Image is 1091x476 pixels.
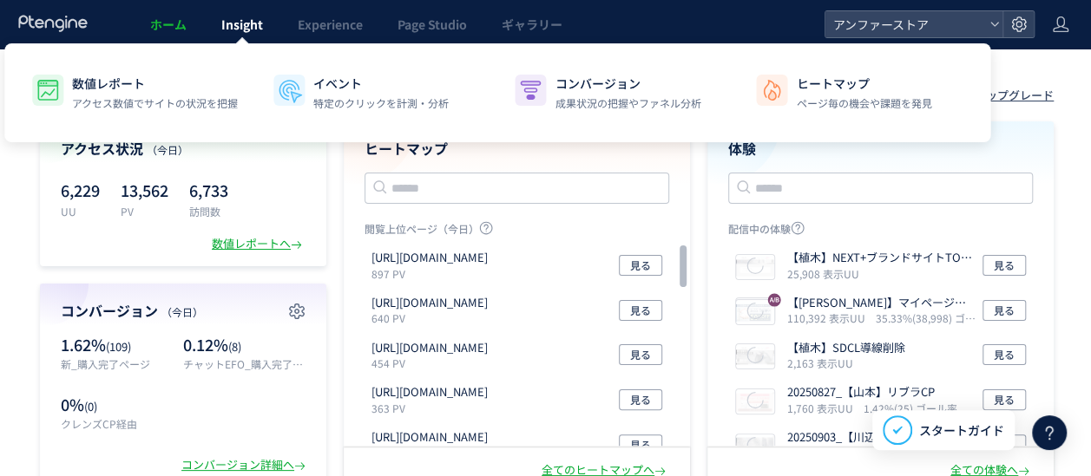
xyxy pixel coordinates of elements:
p: チャットEFO_購入完了ページ [183,356,306,371]
p: 363 PV [371,401,495,415]
span: Insight [221,16,263,33]
button: 見る [619,344,662,365]
button: 見る [619,300,662,321]
div: アップグレード [975,88,1054,104]
button: 見る [619,389,662,410]
span: (0) [84,398,97,414]
div: コンバージョン詳細へ [181,457,309,473]
p: ページ毎の機会や課題を発見 [796,95,931,111]
span: ホーム [150,16,187,33]
span: （今日） [161,304,203,319]
span: （今日） [147,142,188,157]
p: 897 PV [371,266,495,281]
span: アンファーストア [828,11,983,37]
span: Experience [298,16,363,33]
span: 見る [630,255,651,276]
h4: ヒートマップ [365,139,669,159]
span: 見る [630,300,651,321]
div: 数値レポートへ [212,236,306,252]
p: コンバージョン [555,75,700,92]
p: 6,733 [189,176,228,204]
span: スタートガイド [919,421,1004,440]
p: ヒートマップ [796,75,931,92]
p: https://www.angfa-store.jp/mypage/period_purchases [371,429,488,446]
p: 1.62% [61,334,174,356]
button: 見る [619,434,662,455]
span: 見る [630,389,651,410]
p: 訪問数 [189,204,228,218]
p: https://auth.angfa-store.jp/login [371,340,488,356]
p: イベント [313,75,449,92]
p: PV [121,204,168,218]
p: https://www.angfa-store.jp/cart [371,295,488,311]
span: 見る [630,344,651,365]
p: https://www.angfa-store.jp/ [371,250,488,266]
p: 454 PV [371,355,495,370]
p: 13,562 [121,176,168,204]
span: 見る [630,434,651,455]
p: 特定のクリックを計測・分析 [313,95,449,111]
span: (109) [106,338,131,355]
span: (8) [228,338,241,355]
p: 数値レポート [72,75,238,92]
p: 338 PV [371,446,495,460]
p: クレンズCP経由 [61,416,174,431]
button: 見る [619,255,662,276]
p: 閲覧上位ページ（今日） [365,221,669,243]
p: 0.12% [183,334,306,356]
p: https://www.angfa-store.jp/product/SDSPC000A [371,384,488,401]
span: Page Studio [398,16,467,33]
h4: コンバージョン [61,301,306,321]
span: ギャラリー [502,16,562,33]
p: アクセス数値でサイトの状況を把握 [72,95,238,111]
p: 0% [61,394,174,416]
p: 6,229 [61,176,100,204]
p: 成果状況の把握やファネル分析 [555,95,700,111]
p: UU [61,204,100,218]
p: 新_購入完了ページ [61,356,174,371]
p: 640 PV [371,310,495,325]
h4: アクセス状況 [61,139,306,159]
